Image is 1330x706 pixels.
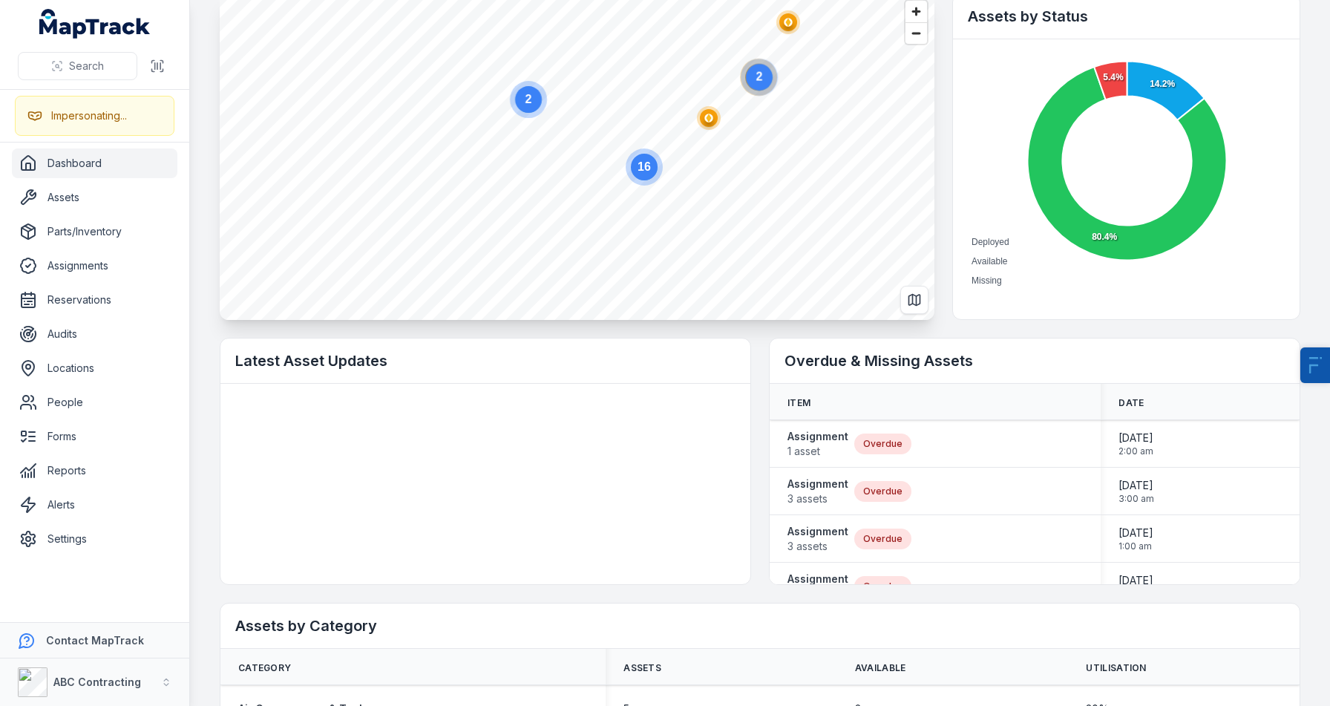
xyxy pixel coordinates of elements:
a: Reports [12,456,177,486]
span: Category [238,662,291,674]
span: 3 assets [787,491,848,506]
span: Assets [623,662,661,674]
span: Date [1118,397,1144,409]
button: Search [18,52,137,80]
time: 30/11/2024, 3:00:00 am [1118,478,1154,505]
button: Zoom out [905,22,927,44]
strong: Assignment [787,524,848,539]
a: Settings [12,524,177,554]
strong: Assignment [787,477,848,491]
a: Assignment1 asset [787,429,848,459]
div: Overdue [854,481,911,502]
a: MapTrack [39,9,151,39]
a: Alerts [12,490,177,520]
span: 3:00 am [1118,493,1154,505]
strong: Assignment [787,572,848,586]
h2: Assets by Status [968,6,1285,27]
span: Utilisation [1086,662,1146,674]
a: Assets [12,183,177,212]
a: Audits [12,319,177,349]
strong: ABC Contracting [53,676,141,688]
text: 16 [638,160,651,173]
span: 1 asset [787,444,848,459]
span: Deployed [972,237,1009,247]
span: Search [69,59,104,73]
span: [DATE] [1118,573,1153,588]
span: Item [787,397,810,409]
button: Switch to Map View [900,286,928,314]
time: 31/08/2024, 2:00:00 am [1118,431,1153,457]
h2: Assets by Category [235,615,1285,636]
button: Zoom in [905,1,927,22]
strong: Assignment [787,429,848,444]
div: Overdue [854,576,911,597]
a: Parts/Inventory [12,217,177,246]
time: 28/02/2025, 1:00:00 am [1118,573,1153,600]
span: 1:00 am [1118,540,1153,552]
span: Available [972,256,1007,267]
a: Forms [12,422,177,451]
span: [DATE] [1118,478,1154,493]
time: 31/01/2025, 1:00:00 am [1118,526,1153,552]
div: Overdue [854,529,911,549]
div: Impersonating... [51,108,127,123]
span: Missing [972,275,1002,286]
text: 2 [756,71,763,83]
h2: Latest Asset Updates [235,350,736,371]
text: 2 [525,93,532,105]
a: Dashboard [12,148,177,178]
a: Assignment3 assets [787,477,848,506]
h2: Overdue & Missing Assets [784,350,1285,371]
a: Locations [12,353,177,383]
a: Assignments [12,251,177,281]
a: People [12,388,177,417]
a: Assignment3 assets [787,524,848,554]
span: Available [855,662,906,674]
strong: Contact MapTrack [46,634,144,647]
div: Overdue [854,434,911,454]
span: [DATE] [1118,431,1153,445]
a: Reservations [12,285,177,315]
a: Assignment [787,572,848,601]
span: 3 assets [787,539,848,554]
span: 2:00 am [1118,445,1153,457]
span: [DATE] [1118,526,1153,540]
